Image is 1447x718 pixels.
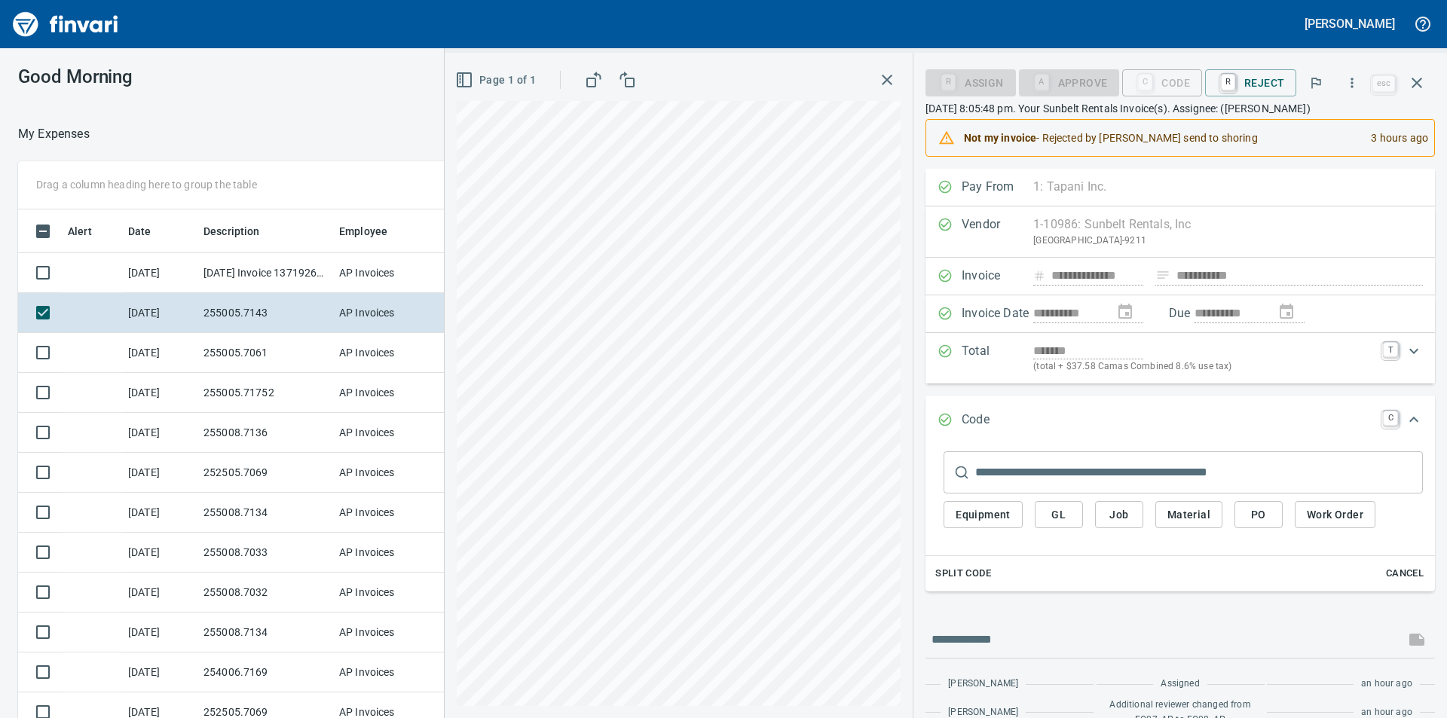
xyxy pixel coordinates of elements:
button: RReject [1205,69,1296,96]
div: 3 hours ago [1359,124,1428,151]
span: Page 1 of 1 [458,71,536,90]
td: [DATE] [122,533,197,573]
td: 255005.7061 [197,333,333,373]
strong: Not my invoice [964,132,1036,144]
td: AP Invoices [333,373,446,413]
td: AP Invoices [333,493,446,533]
span: Material [1167,506,1210,524]
button: Work Order [1295,501,1375,529]
div: - Rejected by [PERSON_NAME] send to shoring [964,124,1359,151]
button: Split Code [932,562,995,585]
td: 254006.7169 [197,652,333,692]
span: PO [1247,506,1271,524]
td: AP Invoices [333,533,446,573]
div: Expand [925,333,1435,383]
td: 255008.7033 [197,533,333,573]
button: [PERSON_NAME] [1301,12,1399,35]
a: R [1221,74,1235,90]
div: Expand [925,396,1435,445]
span: Close invoice [1369,65,1435,101]
span: Work Order [1307,506,1363,524]
div: Coding Required [1019,75,1120,88]
button: Equipment [944,501,1023,529]
div: Code [1122,75,1202,88]
span: Job [1107,506,1131,524]
button: GL [1035,501,1083,529]
span: [PERSON_NAME] [948,677,1018,692]
span: Alert [68,222,112,240]
td: [DATE] [122,293,197,333]
span: Date [128,222,151,240]
button: Job [1095,501,1143,529]
p: Code [962,411,1033,430]
td: 255008.7134 [197,613,333,652]
td: [DATE] [122,573,197,613]
td: AP Invoices [333,573,446,613]
td: [DATE] [122,333,197,373]
td: AP Invoices [333,613,446,652]
td: AP Invoices [333,333,446,373]
td: AP Invoices [333,453,446,493]
td: [DATE] [122,453,197,493]
td: 255008.7032 [197,573,333,613]
td: [DATE] [122,373,197,413]
button: Cancel [1381,562,1429,585]
button: More [1335,66,1369,99]
span: Description [203,222,280,240]
div: Expand [925,445,1435,591]
h5: [PERSON_NAME] [1305,16,1395,32]
td: AP Invoices [333,652,446,692]
a: T [1383,342,1398,357]
button: Material [1155,501,1222,529]
td: [DATE] [122,652,197,692]
td: 255005.71752 [197,373,333,413]
span: Employee [339,222,407,240]
img: Finvari [9,6,122,42]
td: [DATE] [122,253,197,293]
td: [DATE] [122,613,197,652]
td: AP Invoices [333,413,446,453]
td: 255008.7136 [197,413,333,453]
h3: Good Morning [18,66,338,87]
td: 255005.7143 [197,293,333,333]
p: (total + $37.58 Camas Combined 8.6% use tax) [1033,359,1374,374]
span: Cancel [1384,565,1425,582]
div: Assign [925,75,1015,88]
p: My Expenses [18,125,90,143]
span: an hour ago [1361,677,1412,692]
a: C [1383,411,1398,426]
a: esc [1372,75,1395,92]
p: [DATE] 8:05:48 pm. Your Sunbelt Rentals Invoice(s). Assignee: ([PERSON_NAME]) [925,101,1435,116]
span: Description [203,222,260,240]
span: Employee [339,222,387,240]
nav: breadcrumb [18,125,90,143]
button: Page 1 of 1 [452,66,542,94]
span: Equipment [956,506,1011,524]
span: Reject [1217,70,1284,96]
span: Split Code [935,565,991,582]
td: [DATE] Invoice 13719262-001 from Sunstate Equipment Co (1-30297) [197,253,333,293]
td: AP Invoices [333,293,446,333]
span: Alert [68,222,92,240]
p: Total [962,342,1033,374]
span: GL [1047,506,1071,524]
span: Date [128,222,171,240]
span: Assigned [1161,677,1199,692]
button: Flag [1299,66,1332,99]
p: Drag a column heading here to group the table [36,177,257,192]
td: 255008.7134 [197,493,333,533]
span: This records your message into the invoice and notifies anyone mentioned [1399,622,1435,658]
td: AP Invoices [333,253,446,293]
td: [DATE] [122,413,197,453]
td: [DATE] [122,493,197,533]
td: 252505.7069 [197,453,333,493]
button: PO [1234,501,1283,529]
